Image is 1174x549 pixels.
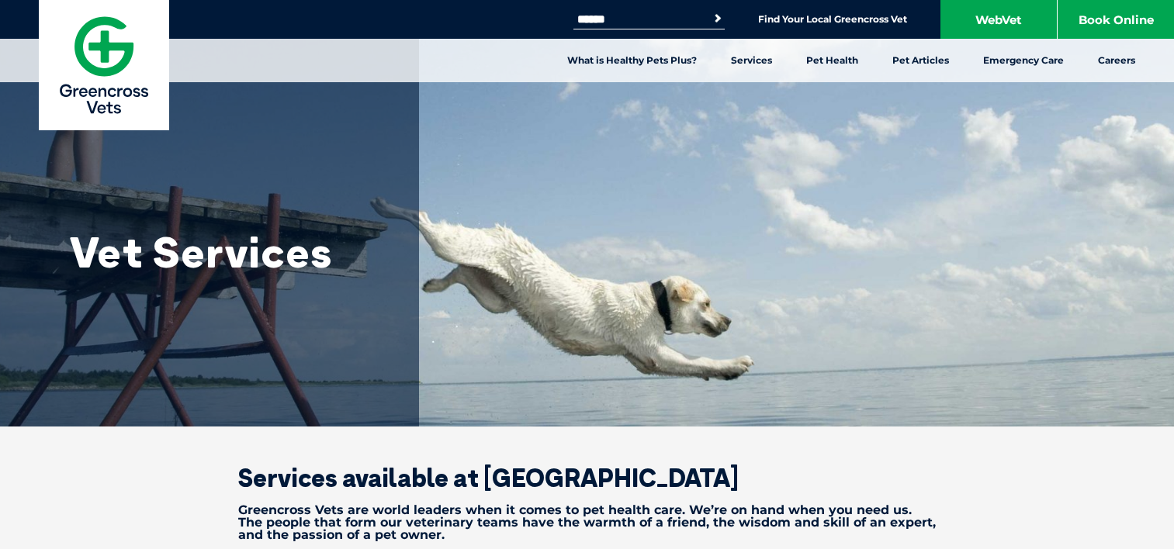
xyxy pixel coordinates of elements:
h2: Services available at [GEOGRAPHIC_DATA] [184,465,991,490]
a: Find Your Local Greencross Vet [758,13,907,26]
a: Emergency Care [966,39,1081,82]
button: Search [710,11,726,26]
a: Services [714,39,789,82]
h1: Vet Services [70,229,380,275]
strong: Greencross Vets are world leaders when it comes to pet health care. We’re on hand when you need u... [238,502,936,542]
a: Careers [1081,39,1152,82]
a: Pet Health [789,39,875,82]
a: Pet Articles [875,39,966,82]
a: What is Healthy Pets Plus? [550,39,714,82]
